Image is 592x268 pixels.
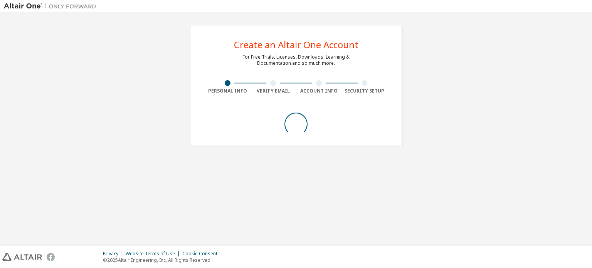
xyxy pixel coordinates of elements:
img: altair_logo.svg [2,253,42,261]
div: Verify Email [251,88,296,94]
div: Cookie Consent [182,251,222,257]
div: Security Setup [342,88,388,94]
img: Altair One [4,2,100,10]
img: facebook.svg [47,253,55,261]
div: Personal Info [205,88,251,94]
div: Account Info [296,88,342,94]
div: Website Terms of Use [126,251,182,257]
p: © 2025 Altair Engineering, Inc. All Rights Reserved. [103,257,222,263]
div: Privacy [103,251,126,257]
div: For Free Trials, Licenses, Downloads, Learning & Documentation and so much more. [242,54,350,66]
div: Create an Altair One Account [234,40,358,49]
